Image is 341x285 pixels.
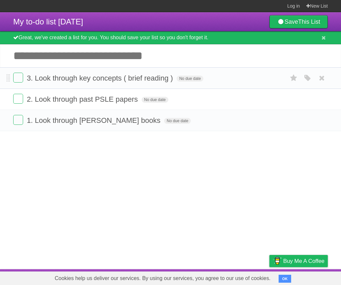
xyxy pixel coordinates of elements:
[203,271,230,283] a: Developers
[279,275,291,283] button: OK
[269,255,328,267] a: Buy me a coffee
[288,73,300,84] label: Star task
[13,94,23,104] label: Done
[142,97,168,103] span: No due date
[238,271,253,283] a: Terms
[269,15,328,28] a: SaveThis List
[298,18,320,25] b: This List
[261,271,278,283] a: Privacy
[27,95,139,103] span: 2. Look through past PSLE papers
[27,74,175,82] span: 3. Look through key concepts ( brief reading )
[177,76,203,82] span: No due date
[13,73,23,83] label: Done
[27,116,162,125] span: 1. Look through [PERSON_NAME] books
[48,272,277,285] span: Cookies help us deliver our services. By using our services, you agree to our use of cookies.
[283,255,324,267] span: Buy me a coffee
[286,271,328,283] a: Suggest a feature
[273,255,282,267] img: Buy me a coffee
[13,17,83,26] span: My to-do list [DATE]
[13,115,23,125] label: Done
[182,271,195,283] a: About
[164,118,191,124] span: No due date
